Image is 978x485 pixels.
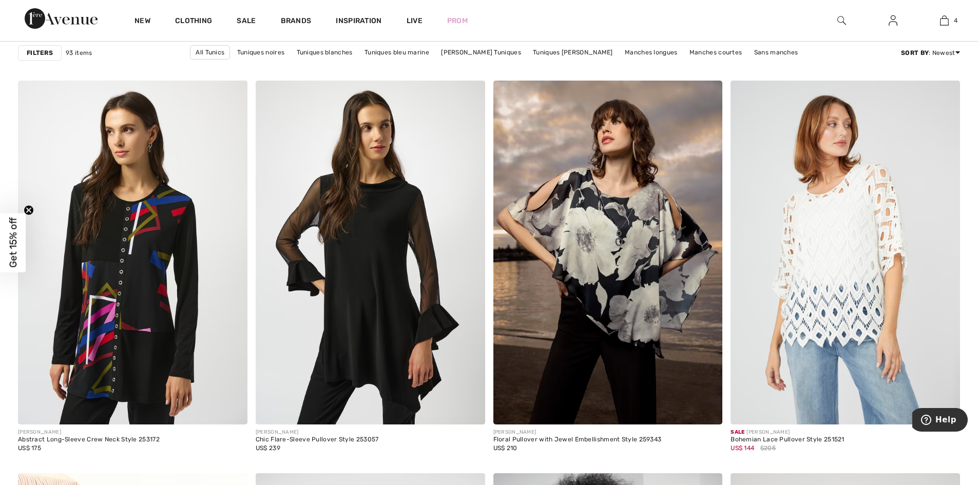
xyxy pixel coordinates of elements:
button: Close teaser [24,205,34,215]
span: Sale [731,429,744,435]
span: US$ 175 [18,444,41,452]
div: Abstract Long-Sleeve Crew Neck Style 253172 [18,436,160,443]
a: Clothing [175,16,212,27]
strong: Sort By [901,49,929,56]
div: [PERSON_NAME] [18,429,160,436]
div: Floral Pullover with Jewel Embellishment Style 259343 [493,436,662,443]
img: Floral Pullover with Jewel Embellishment Style 259343. Black/Beige [493,81,723,424]
span: US$ 144 [731,444,754,452]
span: 4 [954,16,957,25]
img: 1ère Avenue [25,8,98,29]
a: Sans manches [749,46,803,59]
a: Tuniques bleu marine [359,46,434,59]
span: Inspiration [336,16,381,27]
a: Tuniques blanches [292,46,358,59]
span: US$ 210 [493,444,517,452]
img: My Info [889,14,897,27]
a: Tuniques noires [232,46,290,59]
a: Prom [447,15,468,26]
a: All Tunics [190,45,230,60]
span: $205 [760,443,776,453]
img: Abstract Long-Sleeve Crew Neck Style 253172. Black/Multi [18,81,247,424]
strong: Filters [27,48,53,57]
span: US$ 239 [256,444,280,452]
span: 93 items [66,48,92,57]
div: [PERSON_NAME] [256,429,379,436]
iframe: Opens a widget where you can find more information [912,408,968,434]
a: Brands [281,16,312,27]
div: [PERSON_NAME] [493,429,662,436]
a: Sign In [880,14,906,27]
div: Chic Flare-Sleeve Pullover Style 253057 [256,436,379,443]
a: New [135,16,150,27]
img: Bohemian Lace Pullover Style 251521. Off White [731,81,960,424]
a: Manches longues [620,46,683,59]
a: 4 [919,14,969,27]
img: Chic Flare-Sleeve Pullover Style 253057. Black [256,81,485,424]
a: Manches courtes [684,46,747,59]
div: Bohemian Lace Pullover Style 251521 [731,436,845,443]
a: Live [407,15,423,26]
img: My Bag [940,14,949,27]
a: Sale [237,16,256,27]
a: [PERSON_NAME] Tuniques [436,46,526,59]
div: : Newest [901,48,960,57]
span: Get 15% off [7,218,19,268]
img: search the website [837,14,846,27]
a: Tuniques [PERSON_NAME] [528,46,618,59]
div: [PERSON_NAME] [731,429,845,436]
